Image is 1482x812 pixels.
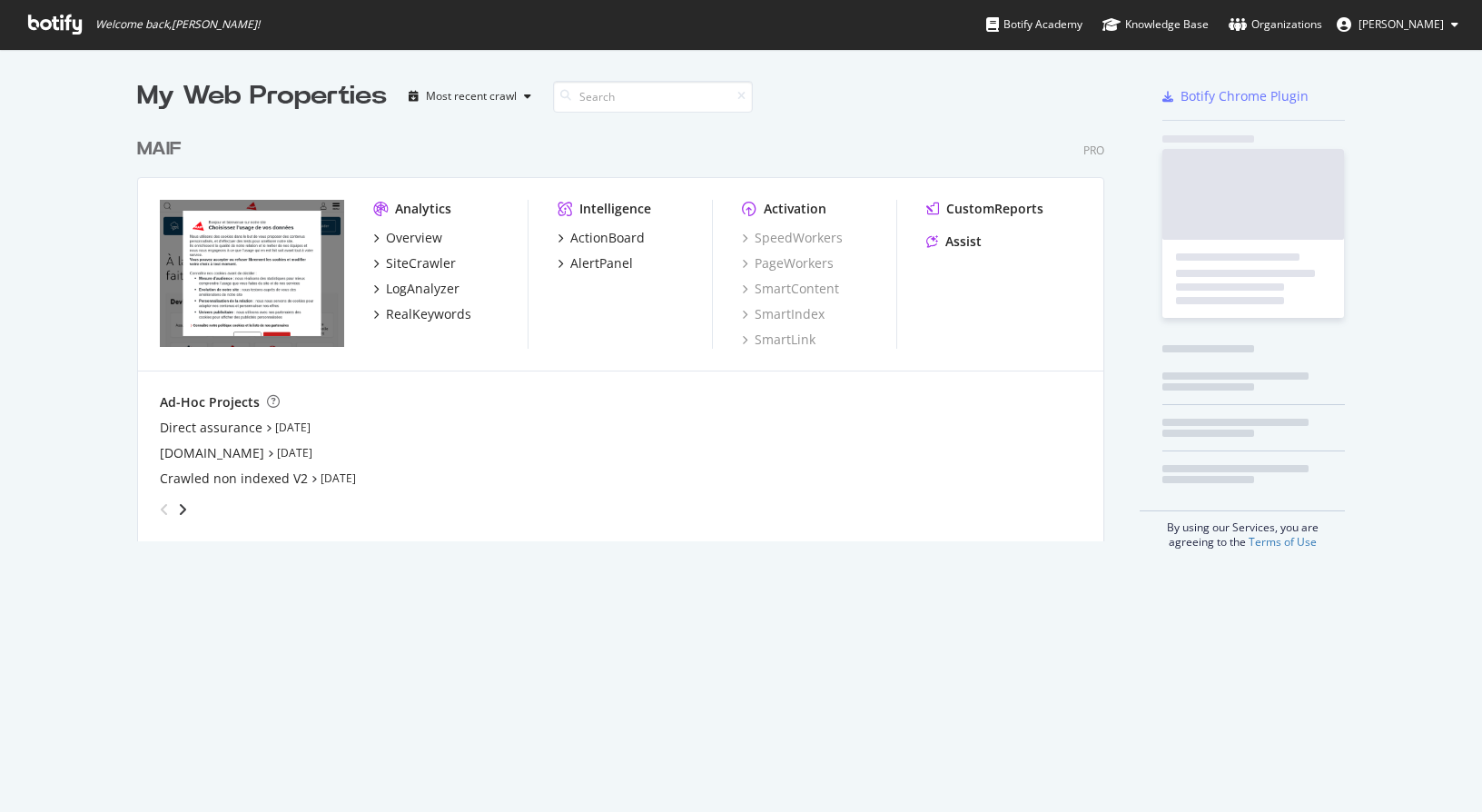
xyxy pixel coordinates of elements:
a: SpeedWorkers [742,229,843,247]
div: Botify Chrome Plugin [1181,87,1309,105]
a: [DOMAIN_NAME] [160,444,264,462]
a: Overview [373,229,442,247]
div: SiteCrawler [386,254,456,272]
span: Jérémi Maré [1358,16,1444,32]
a: [DATE] [275,420,311,435]
div: Overview [386,229,442,247]
div: Pro [1083,143,1104,158]
a: CustomReports [926,200,1043,218]
div: ActionBoard [570,229,645,247]
div: By using our Services, you are agreeing to the [1140,510,1345,550]
a: ActionBoard [558,229,645,247]
div: MAIF [137,136,182,163]
a: LogAnalyzer [373,280,459,298]
div: Most recent crawl [426,91,517,102]
a: RealKeywords [373,305,471,323]
a: AlertPanel [558,254,633,272]
span: Welcome back, [PERSON_NAME] ! [95,17,260,32]
a: MAIF [137,136,189,163]
div: Organizations [1229,15,1322,34]
div: Intelligence [579,200,651,218]
button: [PERSON_NAME] [1322,10,1473,39]
a: Direct assurance [160,419,262,437]
div: Assist [945,233,982,251]
img: www.maif.fr [160,200,344,347]
div: CustomReports [946,200,1043,218]
div: Knowledge Base [1102,15,1209,34]
a: SmartIndex [742,305,825,323]
div: Botify Academy [986,15,1082,34]
a: SmartContent [742,280,839,298]
a: Assist [926,233,982,251]
button: Most recent crawl [401,82,538,111]
div: My Web Properties [137,78,387,114]
a: Crawled non indexed V2 [160,470,308,488]
div: Ad-Hoc Projects [160,393,260,411]
a: PageWorkers [742,254,834,272]
a: SiteCrawler [373,254,456,272]
div: AlertPanel [570,254,633,272]
input: Search [553,81,753,113]
a: [DATE] [277,445,312,460]
div: RealKeywords [386,305,471,323]
a: Botify Chrome Plugin [1162,87,1309,105]
div: Activation [764,200,826,218]
div: angle-left [153,495,176,524]
a: [DATE] [321,470,356,486]
div: LogAnalyzer [386,280,459,298]
a: Terms of Use [1249,534,1317,550]
div: angle-right [176,500,189,519]
a: SmartLink [742,331,815,349]
div: grid [137,114,1119,541]
div: Analytics [395,200,451,218]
